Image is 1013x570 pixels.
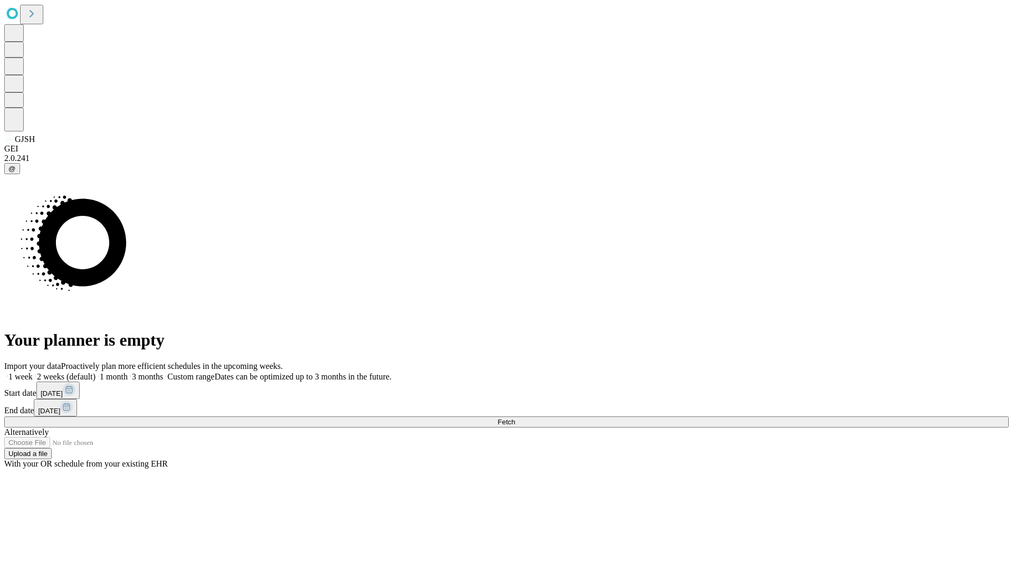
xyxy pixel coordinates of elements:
span: 2 weeks (default) [37,372,95,381]
span: Alternatively [4,427,49,436]
span: Custom range [167,372,214,381]
button: Fetch [4,416,1009,427]
button: [DATE] [36,382,80,399]
h1: Your planner is empty [4,330,1009,350]
span: GJSH [15,135,35,144]
button: [DATE] [34,399,77,416]
span: 1 month [100,372,128,381]
span: With your OR schedule from your existing EHR [4,459,168,468]
span: Proactively plan more efficient schedules in the upcoming weeks. [61,362,283,370]
div: GEI [4,144,1009,154]
span: 3 months [132,372,163,381]
span: [DATE] [41,389,63,397]
span: Import your data [4,362,61,370]
span: Fetch [498,418,515,426]
span: Dates can be optimized up to 3 months in the future. [215,372,391,381]
div: End date [4,399,1009,416]
span: @ [8,165,16,173]
button: Upload a file [4,448,52,459]
span: 1 week [8,372,33,381]
button: @ [4,163,20,174]
div: Start date [4,382,1009,399]
div: 2.0.241 [4,154,1009,163]
span: [DATE] [38,407,60,415]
